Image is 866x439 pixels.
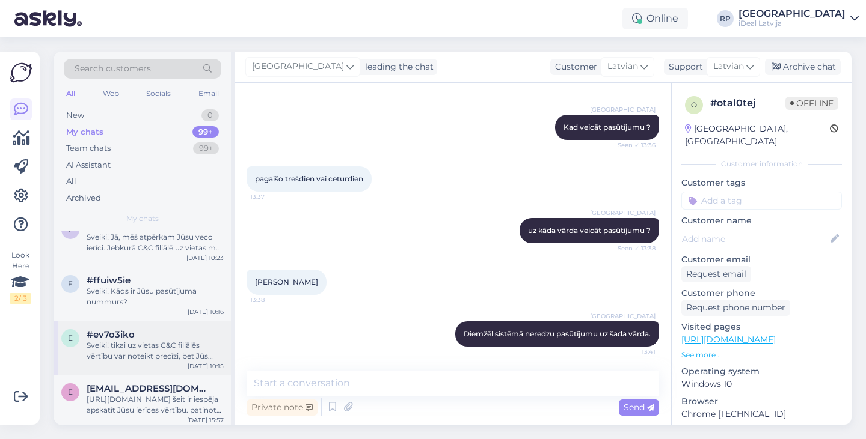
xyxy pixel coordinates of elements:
div: My chats [66,126,103,138]
div: Private note [247,399,318,416]
div: [URL][DOMAIN_NAME] šeit ir iespēja apskatīt Jūsu ierīces vērtību. patinot uz leju būs lauciņš kur... [87,394,224,416]
div: Sveiki! tikai uz vietas C&C filiālēs vērtību var noteikt precīzi, bet Jūs varat uzzināt aptuveno ... [87,340,224,362]
div: Socials [144,86,173,101]
span: evitasmilga@gmail.com [87,383,212,394]
div: Support [664,61,703,73]
p: Customer name [681,214,842,227]
div: Customer information [681,159,842,169]
div: [GEOGRAPHIC_DATA], [GEOGRAPHIC_DATA] [685,123,830,148]
div: Archive chat [765,59,841,75]
span: 13:38 [250,295,295,304]
div: Customer [550,61,597,73]
div: Request email [681,266,751,282]
div: New [66,109,84,121]
div: [DATE] 10:15 [188,362,224,371]
a: [GEOGRAPHIC_DATA]iDeal Latvija [739,9,859,28]
div: Request phone number [681,300,790,316]
div: leading the chat [360,61,434,73]
div: 99+ [192,126,219,138]
span: f [68,279,73,288]
span: Seen ✓ 13:38 [610,244,656,253]
div: 0 [201,109,219,121]
span: Send [624,402,654,413]
img: Askly Logo [10,61,32,84]
div: 99+ [193,142,219,154]
div: # otal0tej [710,96,785,111]
p: Visited pages [681,321,842,333]
div: Archived [66,192,101,204]
span: [GEOGRAPHIC_DATA] [590,208,656,217]
p: Browser [681,395,842,408]
p: Windows 10 [681,378,842,390]
span: [GEOGRAPHIC_DATA] [590,105,656,114]
p: Customer email [681,253,842,266]
span: Kad veicāt pasūtījumu ? [564,123,651,132]
span: e [68,333,73,342]
span: Search customers [75,62,151,75]
a: [URL][DOMAIN_NAME] [681,334,776,345]
span: e [68,387,73,396]
p: Operating system [681,365,842,378]
span: 13:41 [610,347,656,356]
div: iDeal Latvija [739,19,846,28]
span: #ev7o3iko [87,329,135,340]
div: Sveiki! Jā, mēš atpērkam Jūsu veco ierīci. Jebkurā C&C filiālē uz vietas mēs novērtējam precīzi v... [87,232,224,253]
p: See more ... [681,350,842,360]
div: All [64,86,78,101]
div: All [66,175,76,187]
div: [DATE] 10:23 [186,253,224,262]
div: [GEOGRAPHIC_DATA] [739,9,846,19]
span: Offline [785,97,838,110]
div: [DATE] 10:16 [188,307,224,316]
div: Web [100,86,121,101]
span: My chats [126,213,159,224]
span: Latvian [713,60,744,73]
span: [GEOGRAPHIC_DATA] [252,60,344,73]
p: Chrome [TECHNICAL_ID] [681,408,842,420]
div: AI Assistant [66,159,111,171]
span: uz kāda vārda veicāt pasūtījumu ? [528,226,651,235]
span: [GEOGRAPHIC_DATA] [590,312,656,321]
span: o [691,100,697,109]
div: [DATE] 15:57 [187,416,224,425]
div: Online [622,8,688,29]
input: Add a tag [681,192,842,210]
div: 2 / 3 [10,293,31,304]
span: Seen ✓ 13:36 [610,141,656,150]
span: 13:37 [250,192,295,201]
span: Diemžēl sistēmā neredzu pasūtījumu uz šada vārda. [464,329,651,338]
span: [PERSON_NAME] [255,277,318,286]
span: #ffuiw5ie [87,275,131,286]
div: Sveiki! Kāds ir Jūsu pasūtījuma nummurs? [87,286,224,307]
input: Add name [682,232,828,246]
div: RP [717,10,734,27]
span: pagaišo trešdien vai ceturdien [255,174,363,183]
p: Customer tags [681,177,842,189]
div: Email [196,86,221,101]
span: Latvian [607,60,638,73]
div: Look Here [10,250,31,304]
p: Customer phone [681,287,842,300]
div: Team chats [66,142,111,154]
